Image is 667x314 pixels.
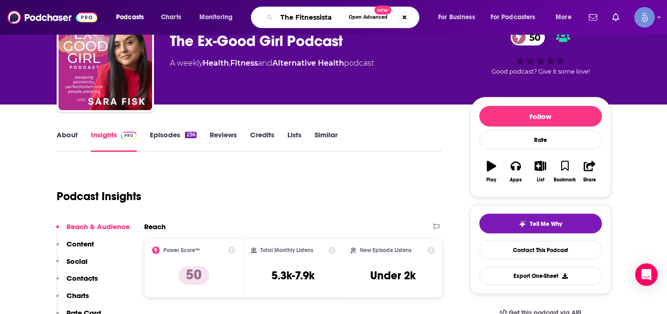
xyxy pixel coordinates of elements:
[59,16,152,110] img: The Ex-Good Girl Podcast
[57,130,78,152] a: About
[185,132,196,138] div: 236
[271,269,315,283] h3: 5.3k-7.9k
[66,291,89,300] p: Charts
[634,7,655,28] span: Logged in as Spiral5-G1
[57,189,141,203] h1: Podcast Insights
[577,155,601,188] button: Share
[193,10,245,25] button: open menu
[199,11,233,24] span: Monitoring
[161,11,181,24] span: Charts
[635,263,658,286] div: Open Intercom Messenger
[56,239,94,257] button: Content
[504,155,528,188] button: Apps
[203,59,229,67] a: Health
[479,106,602,127] button: Follow
[315,130,337,152] a: Similar
[250,130,274,152] a: Credits
[432,10,487,25] button: open menu
[121,132,137,139] img: Podchaser Pro
[163,247,200,254] h2: Power Score™
[258,59,272,67] span: and
[553,155,577,188] button: Bookmark
[583,177,596,183] div: Share
[530,220,562,228] span: Tell Me Why
[260,247,313,254] h2: Total Monthly Listens
[554,177,576,183] div: Bookmark
[7,8,97,26] img: Podchaser - Follow, Share and Rate Podcasts
[56,274,98,291] button: Contacts
[479,130,602,150] div: Rate
[479,241,602,259] a: Contact This Podcast
[66,239,94,248] p: Content
[370,269,416,283] h3: Under 2k
[155,10,187,25] a: Charts
[56,291,89,308] button: Charts
[511,29,545,45] a: 50
[556,11,572,24] span: More
[510,177,522,183] div: Apps
[491,68,590,75] span: Good podcast? Give it some love!
[549,10,583,25] button: open menu
[229,59,230,67] span: ,
[479,155,504,188] button: Play
[484,10,549,25] button: open menu
[479,267,602,285] button: Export One-Sheet
[344,12,392,23] button: Open AdvancedNew
[360,247,411,254] h2: New Episode Listens
[486,177,496,183] div: Play
[520,29,545,45] span: 50
[470,23,611,81] div: 50Good podcast? Give it some love!
[479,214,602,233] button: tell me why sparkleTell Me Why
[230,59,258,67] a: Fitness
[528,155,552,188] button: List
[56,222,130,239] button: Reach & Audience
[608,9,623,25] a: Show notifications dropdown
[634,7,655,28] button: Show profile menu
[110,10,156,25] button: open menu
[287,130,301,152] a: Lists
[374,6,391,15] span: New
[519,220,526,228] img: tell me why sparkle
[66,257,88,266] p: Social
[491,11,535,24] span: For Podcasters
[66,274,98,283] p: Contacts
[150,130,196,152] a: Episodes236
[260,7,428,28] div: Search podcasts, credits, & more...
[56,257,88,274] button: Social
[272,59,344,67] a: Alternative Health
[537,177,544,183] div: List
[277,10,344,25] input: Search podcasts, credits, & more...
[66,222,130,231] p: Reach & Audience
[178,266,209,285] p: 50
[634,7,655,28] img: User Profile
[585,9,601,25] a: Show notifications dropdown
[210,130,237,152] a: Reviews
[170,58,374,69] div: A weekly podcast
[116,11,144,24] span: Podcasts
[349,15,388,20] span: Open Advanced
[144,222,166,231] h2: Reach
[91,130,137,152] a: InsightsPodchaser Pro
[438,11,475,24] span: For Business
